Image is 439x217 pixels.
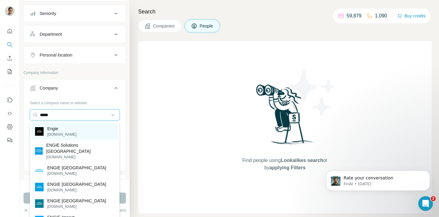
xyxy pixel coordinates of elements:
button: Company [24,81,126,98]
p: ENGIE Solutions [GEOGRAPHIC_DATA] [46,142,114,154]
div: Personal location [40,52,72,58]
iframe: Intercom live chat [418,196,433,211]
div: Department [40,31,62,37]
button: Use Surfe on LinkedIn [5,94,15,105]
button: Feedback [5,135,15,146]
img: Surfe Illustration - Stars [285,65,340,120]
img: ENGIE Belgium [35,166,44,175]
p: ENGIE [GEOGRAPHIC_DATA] [47,165,106,171]
img: Avatar [5,6,15,16]
button: Industry [24,176,126,190]
p: ENGIE [GEOGRAPHIC_DATA] [47,181,106,187]
p: 1,090 [375,12,387,20]
p: [DOMAIN_NAME] [47,204,106,209]
p: [DOMAIN_NAME] [47,171,106,176]
span: 2 [431,196,436,201]
button: Dashboard [5,121,15,132]
div: Select a company name or website [30,98,120,106]
img: ENGIE North America [35,199,44,208]
div: Seniority [40,10,56,17]
p: ENGIE [GEOGRAPHIC_DATA] [47,198,106,204]
span: applying Filters [269,165,305,170]
p: [DOMAIN_NAME] [47,187,106,193]
img: ENGIE Solutions France [35,147,43,155]
button: Buy credits [397,12,426,20]
span: Find people using or by [236,157,334,171]
p: [DOMAIN_NAME] [46,154,114,160]
iframe: Intercom notifications message [317,158,439,200]
button: Search [5,39,15,50]
button: Department [24,27,126,42]
div: Company [40,85,58,91]
button: Use Surfe API [5,108,15,119]
span: People [200,23,214,29]
img: Engie [35,127,44,136]
button: Clear [23,207,41,213]
img: Surfe Illustration - Woman searching with binoculars [253,83,317,151]
p: Engie [47,126,77,132]
button: Seniority [24,6,126,21]
span: Companies [153,23,175,29]
img: ENGIE Brazil [35,183,44,191]
p: [DOMAIN_NAME] [47,132,77,137]
p: 59,879 [347,12,362,20]
h4: Search [138,7,432,16]
button: Personal location [24,48,126,62]
span: Lookalikes search [281,158,323,163]
button: Enrich CSV [5,53,15,64]
p: Company information [23,70,126,75]
button: Quick start [5,26,15,37]
button: My lists [5,66,15,77]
